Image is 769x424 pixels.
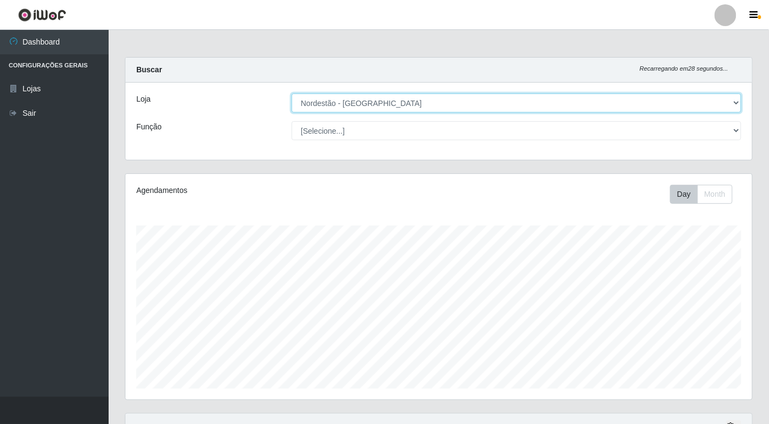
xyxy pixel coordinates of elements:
label: Loja [136,93,150,105]
button: Day [670,185,698,204]
strong: Buscar [136,65,162,74]
div: Toolbar with button groups [670,185,741,204]
div: First group [670,185,733,204]
img: CoreUI Logo [18,8,66,22]
button: Month [697,185,733,204]
label: Função [136,121,162,133]
i: Recarregando em 28 segundos... [640,65,728,72]
div: Agendamentos [136,185,379,196]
